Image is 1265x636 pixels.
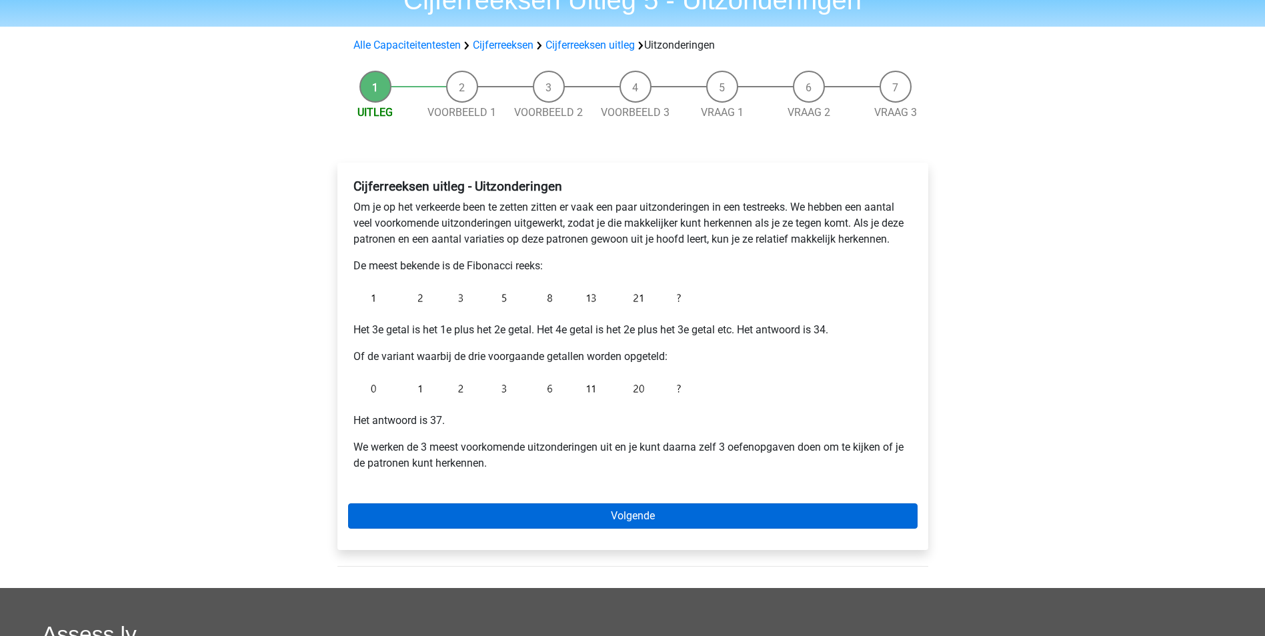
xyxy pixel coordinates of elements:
[357,106,393,119] a: Uitleg
[353,179,562,194] b: Cijferreeksen uitleg - Uitzonderingen
[353,39,461,51] a: Alle Capaciteitentesten
[514,106,583,119] a: Voorbeeld 2
[353,375,687,402] img: Exceptions_intro_2.png
[788,106,830,119] a: Vraag 2
[353,439,912,471] p: We werken de 3 meest voorkomende uitzonderingen uit en je kunt daarna zelf 3 oefenopgaven doen om...
[353,322,912,338] p: Het 3e getal is het 1e plus het 2e getal. Het 4e getal is het 2e plus het 3e getal etc. Het antwo...
[473,39,533,51] a: Cijferreeksen
[601,106,670,119] a: Voorbeeld 3
[353,349,912,365] p: Of de variant waarbij de drie voorgaande getallen worden opgeteld:
[701,106,744,119] a: Vraag 1
[874,106,917,119] a: Vraag 3
[545,39,635,51] a: Cijferreeksen uitleg
[348,37,918,53] div: Uitzonderingen
[348,503,918,529] a: Volgende
[427,106,496,119] a: Voorbeeld 1
[353,258,912,274] p: De meest bekende is de Fibonacci reeks:
[353,199,912,247] p: Om je op het verkeerde been te zetten zitten er vaak een paar uitzonderingen in een testreeks. We...
[353,285,687,311] img: Exceptions_intro_1.png
[353,413,912,429] p: Het antwoord is 37.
